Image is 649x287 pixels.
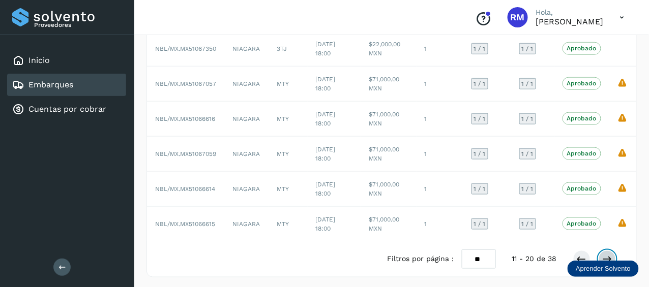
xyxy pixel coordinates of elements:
a: Embarques [28,80,73,89]
td: 1 [417,31,463,67]
td: 1 [417,207,463,241]
td: $71,000.00 MXN [361,67,417,102]
td: MTY [269,172,308,207]
td: 1 [417,172,463,207]
td: NIAGARA [224,172,269,207]
span: 1 / 1 [522,186,534,192]
td: MTY [269,207,308,241]
td: $71,000.00 MXN [361,102,417,137]
td: NIAGARA [224,31,269,67]
span: 1 / 1 [522,46,534,52]
span: [DATE] 18:00 [316,111,336,127]
td: MTY [269,137,308,172]
span: [DATE] 18:00 [316,41,336,57]
td: $71,000.00 MXN [361,207,417,241]
td: 3TJ [269,31,308,67]
td: NIAGARA [224,102,269,137]
span: 1 / 1 [474,116,486,122]
td: NIAGARA [224,207,269,241]
span: [DATE] 18:00 [316,146,336,162]
span: 1 / 1 [522,151,534,157]
span: [DATE] 18:00 [316,76,336,92]
td: NIAGARA [224,67,269,102]
span: Filtros por página : [387,253,454,264]
a: Inicio [28,55,50,65]
td: $71,000.00 MXN [361,172,417,207]
span: 1 / 1 [474,186,486,192]
span: NBL/MX.MX51067350 [155,45,216,52]
span: NBL/MX.MX51067059 [155,150,216,157]
td: NIAGARA [224,137,269,172]
span: NBL/MX.MX51066615 [155,220,215,228]
p: RICARDO MONTEMAYOR [536,17,604,26]
td: 1 [417,137,463,172]
span: [DATE] 18:00 [316,216,336,232]
span: [DATE] 18:00 [316,181,336,197]
p: Aprobado [567,45,597,52]
span: 1 / 1 [474,46,486,52]
span: 1 / 1 [474,151,486,157]
td: 1 [417,67,463,102]
span: NBL/MX.MX51066614 [155,185,215,193]
div: Inicio [7,49,126,72]
span: 1 / 1 [522,81,534,87]
p: Aprobado [567,220,597,227]
span: 11 - 20 de 38 [512,253,557,264]
p: Aprender Solvento [576,265,631,273]
td: 1 [417,102,463,137]
td: $22,000.00 MXN [361,31,417,67]
p: Aprobado [567,185,597,192]
span: 1 / 1 [522,116,534,122]
span: NBL/MX.MX51066616 [155,115,215,122]
td: MTY [269,102,308,137]
div: Embarques [7,74,126,96]
p: Aprobado [567,115,597,122]
td: $71,000.00 MXN [361,137,417,172]
p: Proveedores [34,21,122,28]
span: 1 / 1 [522,221,534,227]
div: Cuentas por cobrar [7,98,126,120]
p: Aprobado [567,80,597,87]
div: Aprender Solvento [568,261,639,277]
p: Hola, [536,8,604,17]
span: NBL/MX.MX51067057 [155,80,216,87]
td: MTY [269,67,308,102]
a: Cuentas por cobrar [28,104,106,114]
p: Aprobado [567,150,597,157]
span: 1 / 1 [474,81,486,87]
span: 1 / 1 [474,221,486,227]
